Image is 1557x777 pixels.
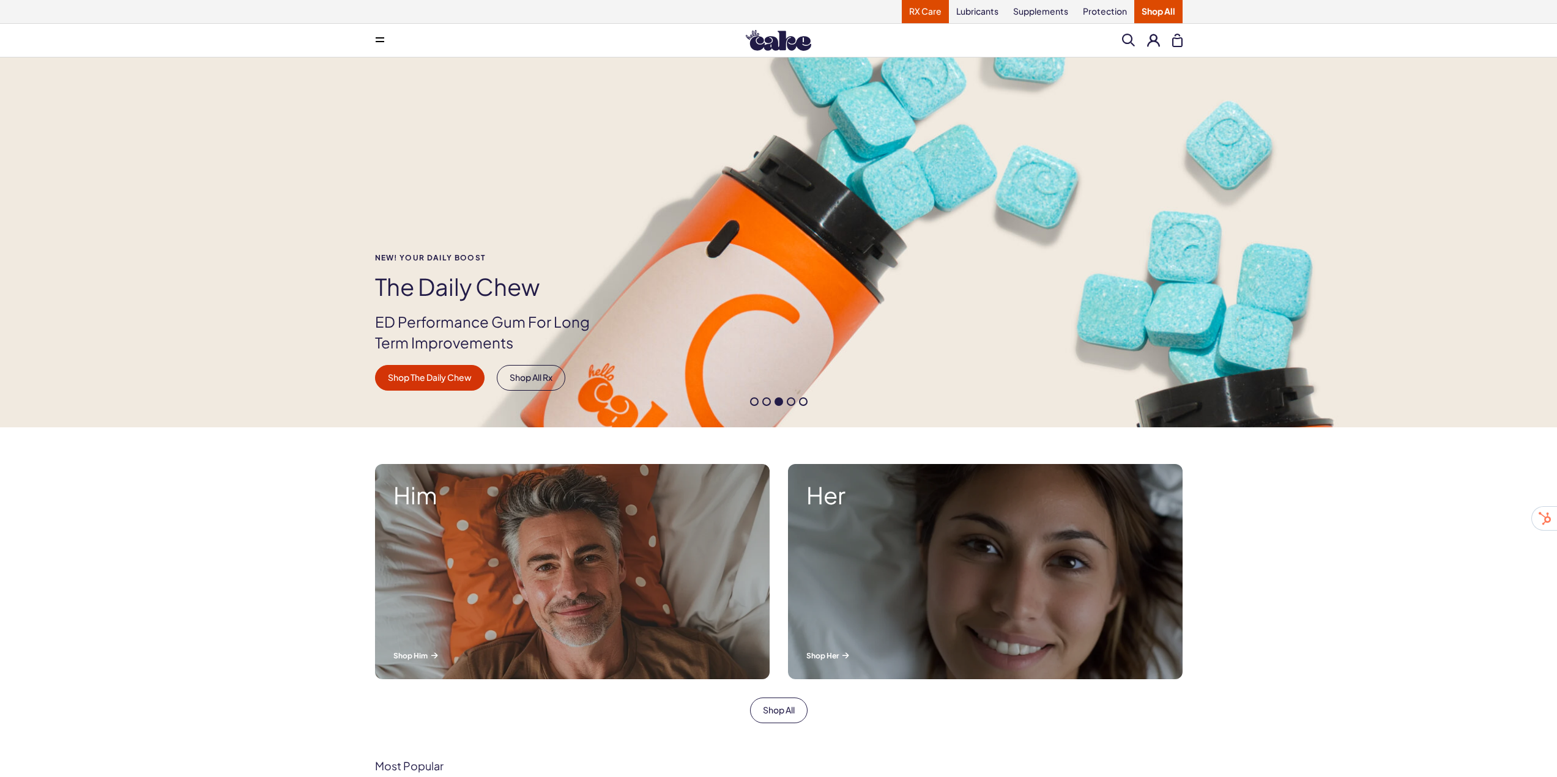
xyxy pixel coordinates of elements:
[375,312,609,353] p: ED Performance Gum For Long Term Improvements
[375,274,609,300] h1: The Daily Chew
[366,455,779,688] a: A man smiling while lying in bed. Him Shop Him
[806,482,1164,508] strong: Her
[497,365,565,391] a: Shop All Rx
[375,254,609,262] span: NEW! YOUR DAILY BOOST
[375,365,485,391] a: Shop The Daily Chew
[393,482,751,508] strong: Him
[393,650,751,661] p: Shop Him
[746,30,811,51] img: Hello Cake
[779,455,1192,688] a: A woman smiling while lying in bed. Her Shop Her
[806,650,1164,661] p: Shop Her
[750,698,808,723] a: Shop All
